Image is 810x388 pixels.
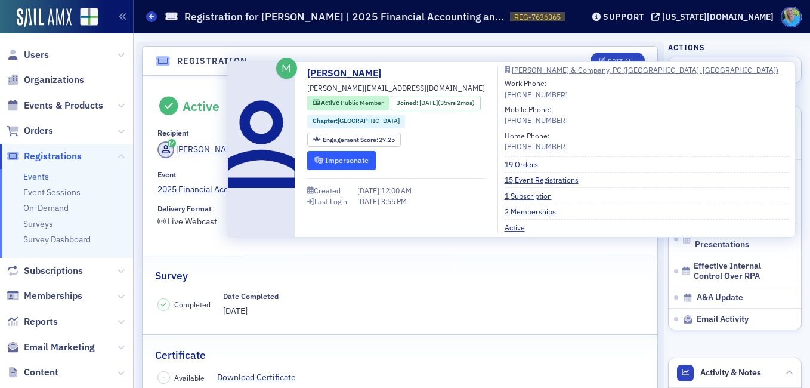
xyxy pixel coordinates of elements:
div: Live Webcast [168,218,217,225]
div: Edit All [608,58,635,64]
a: [PERSON_NAME] [307,66,390,81]
span: Engagement Score : [323,136,379,144]
a: Download Certificate [217,371,305,384]
div: (35yrs 2mos) [419,98,475,108]
div: Created [314,187,341,194]
div: Joined: 1990-07-03 00:00:00 [391,96,480,110]
span: Joined : [397,98,419,108]
h2: Survey [155,268,188,284]
div: Last Login [314,198,347,205]
span: A&A Update [697,292,743,303]
span: – [162,374,165,382]
span: Organizations [24,73,84,87]
span: Email Activity [697,314,749,325]
span: [DATE] [357,196,381,206]
a: [PERSON_NAME] & Company, PC ([GEOGRAPHIC_DATA], [GEOGRAPHIC_DATA]) [505,66,789,73]
div: [US_STATE][DOMAIN_NAME] [662,11,774,22]
div: Event [157,170,177,179]
h2: Certificate [155,347,206,363]
div: Mobile Phone: [505,104,568,126]
a: Active [505,222,534,233]
a: View Homepage [72,8,98,28]
a: Memberships [7,290,82,303]
span: [DATE] [223,306,248,316]
span: Content [24,366,58,379]
div: Work Phone: [505,78,568,100]
div: Support [603,11,644,22]
span: Chapter : [313,116,338,125]
a: 1 Subscription [505,190,561,201]
span: Subscriptions [24,264,83,278]
span: Available [174,372,205,383]
div: Home Phone: [505,130,568,152]
div: [PERSON_NAME] & Company, PC ([GEOGRAPHIC_DATA], [GEOGRAPHIC_DATA]) [512,67,778,73]
a: Reports [7,315,58,328]
div: Active [183,98,219,114]
span: [PERSON_NAME][EMAIL_ADDRESS][DOMAIN_NAME] [307,82,485,93]
a: Events [23,171,49,182]
a: 15 Event Registrations [505,174,588,185]
a: Events & Products [7,99,103,112]
span: Reports [24,315,58,328]
span: Completed [174,299,211,310]
a: [PERSON_NAME] [157,141,240,158]
span: 12:00 AM [381,186,412,195]
a: Organizations [7,73,84,87]
span: Effective Internal Control Over RPA [694,261,786,282]
a: Chapter:[GEOGRAPHIC_DATA] [313,116,400,126]
a: 2025 Financial Accounting and Auditing Conference [157,183,643,196]
a: Subscriptions [7,264,83,278]
a: Active Public Member [313,98,384,108]
span: Events & Products [24,99,103,112]
a: Survey Dashboard [23,234,91,245]
h4: Actions [668,42,705,53]
span: [DATE] [419,98,438,107]
a: Email Marketing [7,341,95,354]
span: Lunch Break & Presentations [695,229,786,250]
button: [US_STATE][DOMAIN_NAME] [651,13,778,21]
span: Active [321,98,341,107]
span: Email Marketing [24,341,95,354]
span: Profile [781,7,802,27]
span: Memberships [24,290,82,303]
div: Date Completed [223,292,279,301]
div: Engagement Score: 27.25 [307,133,401,147]
div: Chapter: [307,115,405,128]
a: Orders [7,124,53,137]
span: REG-7636365 [514,12,561,22]
img: SailAMX [17,8,72,27]
a: Registrations [7,150,82,163]
div: 27.25 [323,137,395,143]
span: [DATE] [357,186,381,195]
button: Impersonate [307,151,376,170]
a: Event Sessions [23,187,81,198]
a: [PHONE_NUMBER] [505,115,568,125]
a: 2 Memberships [505,206,565,217]
a: 19 Orders [505,159,547,170]
a: Cancel Registration [669,57,801,82]
span: Registrations [24,150,82,163]
a: Content [7,366,58,379]
span: Orders [24,124,53,137]
div: [PERSON_NAME] [176,143,240,156]
a: [PHONE_NUMBER] [505,89,568,100]
a: On-Demand [23,202,69,213]
div: Recipient [157,128,189,137]
h4: Registration [177,55,248,67]
h1: Registration for [PERSON_NAME] | 2025 Financial Accounting and Auditing Conference [184,10,504,24]
span: Public Member [341,98,384,107]
a: Users [7,48,49,61]
div: Delivery Format [157,204,212,213]
span: 3:55 PM [381,196,407,206]
span: Activity & Notes [700,367,761,379]
button: Edit All [591,53,644,69]
a: Surveys [23,218,53,229]
a: [PHONE_NUMBER] [505,141,568,152]
span: Users [24,48,49,61]
img: SailAMX [80,8,98,26]
div: Active: Active: Public Member [307,96,389,110]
